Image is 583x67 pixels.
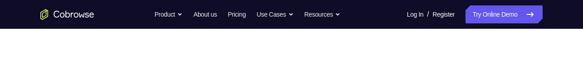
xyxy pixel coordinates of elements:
a: Register [433,5,455,23]
a: About us [193,5,217,23]
button: Product [155,5,183,23]
span: / [427,9,429,20]
button: Use Cases [257,5,293,23]
button: Resources [305,5,341,23]
a: Log In [407,5,423,23]
a: Go to the home page [40,9,94,20]
a: Try Online Demo [466,5,543,23]
a: Pricing [228,5,246,23]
